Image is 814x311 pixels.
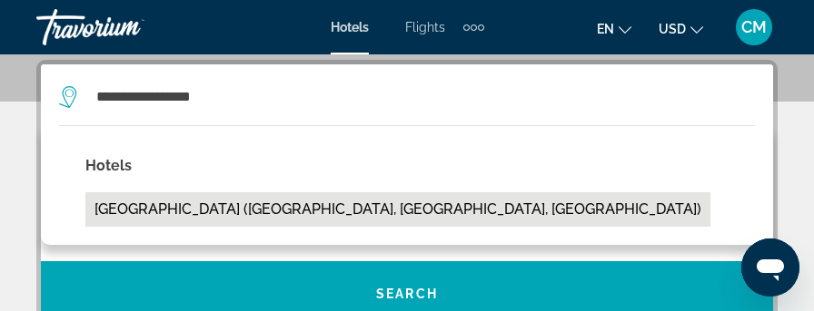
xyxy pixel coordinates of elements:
[730,8,778,46] button: User Menu
[463,13,484,42] button: Extra navigation items
[36,4,218,51] a: Travorium
[659,22,686,36] span: USD
[85,153,710,179] p: Hotels
[85,192,710,227] button: [GEOGRAPHIC_DATA] ([GEOGRAPHIC_DATA], [GEOGRAPHIC_DATA], [GEOGRAPHIC_DATA])
[597,22,614,36] span: en
[41,131,773,196] button: Check in and out dates
[597,15,631,42] button: Change language
[331,20,369,34] a: Hotels
[741,18,767,36] span: CM
[376,287,438,301] span: Search
[405,20,445,34] a: Flights
[659,15,703,42] button: Change currency
[741,238,799,296] iframe: Button to launch messaging window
